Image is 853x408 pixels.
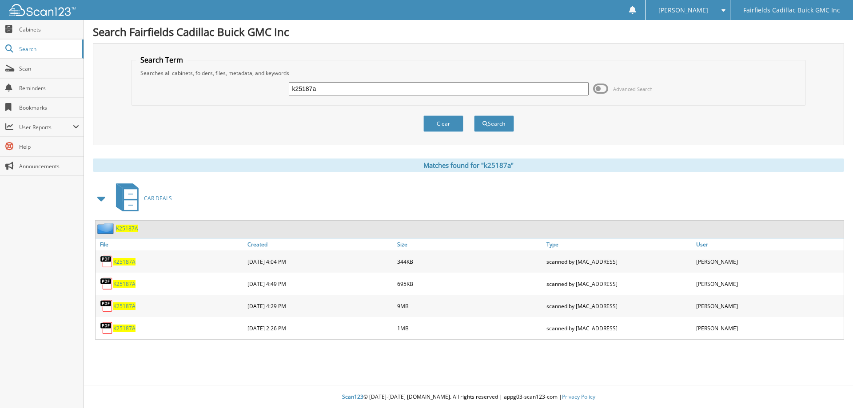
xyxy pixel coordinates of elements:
[544,275,694,293] div: scanned by [MAC_ADDRESS]
[19,65,79,72] span: Scan
[245,297,395,315] div: [DATE] 4:29 PM
[93,158,844,172] div: Matches found for "k25187a"
[694,238,844,250] a: User
[113,258,136,265] a: K25187A
[395,319,545,337] div: 1MB
[245,253,395,270] div: [DATE] 4:04 PM
[100,299,113,313] img: PDF.png
[562,393,595,400] a: Privacy Policy
[544,253,694,270] div: scanned by [MAC_ADDRESS]
[113,302,136,310] a: K25187A
[19,123,73,131] span: User Reports
[694,297,844,315] div: [PERSON_NAME]
[113,280,136,288] a: K25187A
[111,181,172,216] a: CAR DEALS
[136,69,801,77] div: Searches all cabinets, folders, files, metadata, and keywords
[544,238,694,250] a: Type
[96,238,245,250] a: File
[136,55,187,65] legend: Search Term
[93,24,844,39] h1: Search Fairfields Cadillac Buick GMC Inc
[9,4,76,16] img: scan123-logo-white.svg
[84,386,853,408] div: © [DATE]-[DATE] [DOMAIN_NAME]. All rights reserved | appg03-scan123-com |
[423,115,463,132] button: Clear
[245,319,395,337] div: [DATE] 2:26 PM
[100,277,113,290] img: PDF.png
[544,319,694,337] div: scanned by [MAC_ADDRESS]
[395,297,545,315] div: 9MB
[19,45,78,53] span: Search
[245,238,395,250] a: Created
[395,253,545,270] div: 344KB
[116,225,138,232] a: K25187A
[100,321,113,335] img: PDF.png
[809,365,853,408] iframe: Chat Widget
[743,8,840,13] span: Fairfields Cadillac Buick GMC Inc
[694,319,844,337] div: [PERSON_NAME]
[245,275,395,293] div: [DATE] 4:49 PM
[19,162,79,170] span: Announcements
[100,255,113,268] img: PDF.png
[342,393,363,400] span: Scan123
[544,297,694,315] div: scanned by [MAC_ADDRESS]
[395,238,545,250] a: Size
[694,253,844,270] div: [PERSON_NAME]
[19,26,79,33] span: Cabinets
[694,275,844,293] div: [PERSON_NAME]
[658,8,708,13] span: [PERSON_NAME]
[19,84,79,92] span: Reminders
[97,223,116,234] img: folder2.png
[474,115,514,132] button: Search
[113,325,136,332] a: K25187A
[19,104,79,111] span: Bookmarks
[19,143,79,151] span: Help
[395,275,545,293] div: 695KB
[613,86,653,92] span: Advanced Search
[144,194,172,202] span: CAR DEALS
